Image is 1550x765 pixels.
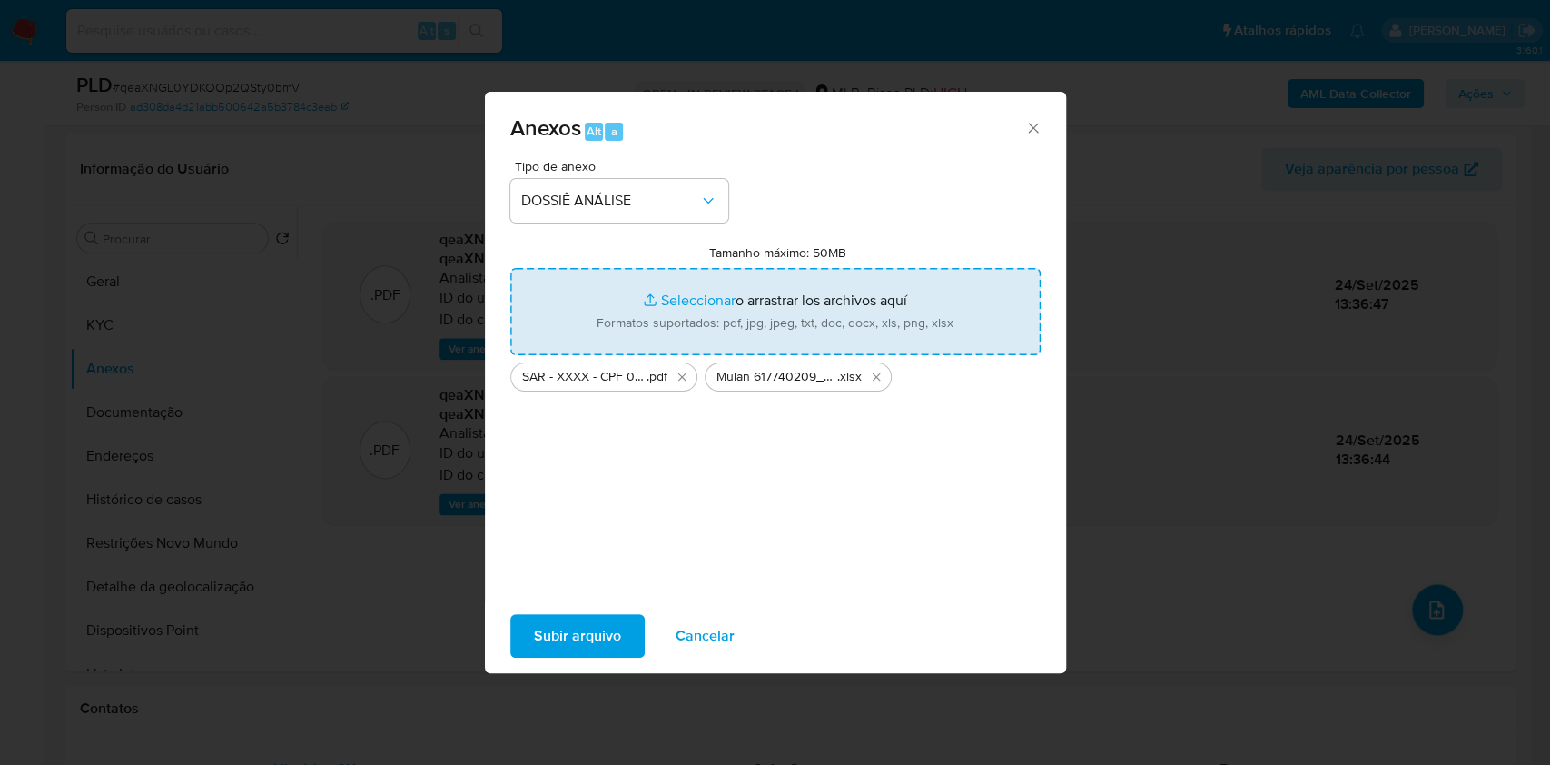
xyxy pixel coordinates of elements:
button: Eliminar Mulan 617740209_2025_09_24_10_54_27.xlsx [865,366,887,388]
button: Eliminar SAR - XXXX - CPF 01790022363 - ANDERSON SANTOS DE LIMA.pdf [671,366,693,388]
span: Cancelar [676,616,735,656]
button: Cerrar [1024,119,1041,135]
span: a [611,123,617,140]
ul: Archivos seleccionados [510,355,1041,392]
button: Subir arquivo [510,614,645,658]
span: Anexos [510,112,581,144]
span: Mulan 617740209_2025_09_24_10_54_27 [716,368,837,386]
span: Subir arquivo [534,616,621,656]
span: DOSSIÊ ANÁLISE [521,192,699,210]
span: .pdf [647,368,667,386]
label: Tamanho máximo: 50MB [709,244,846,261]
span: Alt [587,123,601,140]
button: DOSSIÊ ANÁLISE [510,179,728,223]
span: Tipo de anexo [515,160,733,173]
span: .xlsx [837,368,862,386]
span: SAR - XXXX - CPF 01790022363 - [PERSON_NAME][GEOGRAPHIC_DATA][PERSON_NAME] [522,368,647,386]
button: Cancelar [652,614,758,658]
